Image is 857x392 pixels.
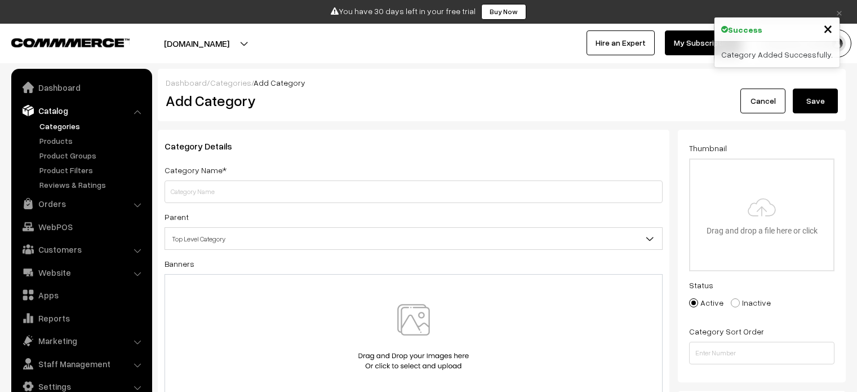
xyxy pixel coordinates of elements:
button: [DOMAIN_NAME] [125,29,269,58]
span: Category Details [165,140,246,152]
a: Apps [14,285,148,305]
label: Inactive [731,297,771,309]
label: Status [689,279,713,291]
a: Dashboard [14,77,148,98]
a: Orders [14,193,148,214]
a: Website [14,262,148,283]
a: Buy Now [481,4,526,20]
a: WebPOS [14,217,148,237]
a: Product Groups [37,149,148,161]
label: Parent [165,211,189,223]
span: Top Level Category [165,227,663,250]
input: Enter Number [689,342,834,364]
a: Dashboard [166,78,207,87]
a: Staff Management [14,354,148,374]
a: Cancel [740,89,785,113]
a: Categories [210,78,251,87]
label: Category Name* [165,164,227,176]
label: Category Sort Order [689,325,764,337]
div: You have 30 days left in your free trial [4,4,853,20]
input: Category Name [165,180,663,203]
label: Banners [165,258,194,270]
a: Marketing [14,331,148,351]
a: My Subscription [665,30,741,55]
a: Customers [14,239,148,259]
label: Thumbnail [689,142,727,154]
span: Add Category [254,78,305,87]
a: Products [37,135,148,147]
a: Reports [14,308,148,328]
a: × [832,5,847,19]
button: Close [823,20,833,37]
a: Hire an Expert [587,30,655,55]
span: Top Level Category [165,229,662,249]
div: Category Added Successfully. [714,42,840,67]
h2: Add Category [166,92,665,109]
label: Active [689,297,723,309]
a: COMMMERCE [11,35,110,49]
span: × [823,17,833,38]
a: Reviews & Ratings [37,179,148,191]
a: Catalog [14,100,148,121]
div: / / [166,77,838,89]
img: COMMMERCE [11,38,130,47]
a: Product Filters [37,164,148,176]
strong: Success [728,24,762,36]
button: Save [793,89,838,113]
a: Categories [37,120,148,132]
